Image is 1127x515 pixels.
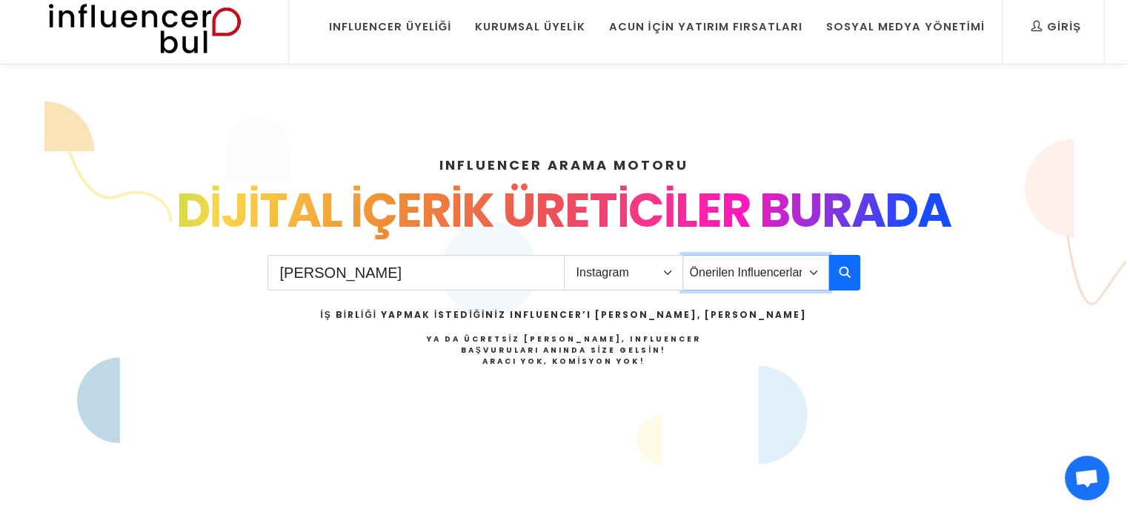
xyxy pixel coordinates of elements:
div: Influencer Üyeliği [329,19,452,35]
div: Acun İçin Yatırım Fırsatları [608,19,802,35]
div: DİJİTAL İÇERİK ÜRETİCİLER BURADA [84,175,1044,246]
div: Giriş [1031,19,1081,35]
h2: İş Birliği Yapmak İstediğiniz Influencer’ı [PERSON_NAME], [PERSON_NAME] [320,308,806,322]
div: Kurumsal Üyelik [475,19,585,35]
div: Sosyal Medya Yönetimi [826,19,985,35]
h4: INFLUENCER ARAMA MOTORU [84,155,1044,175]
strong: Aracı Yok, Komisyon Yok! [482,356,645,367]
h4: Ya da Ücretsiz [PERSON_NAME], Influencer Başvuruları Anında Size Gelsin! [320,333,806,367]
input: Search [267,255,565,290]
div: Açık sohbet [1065,456,1109,500]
